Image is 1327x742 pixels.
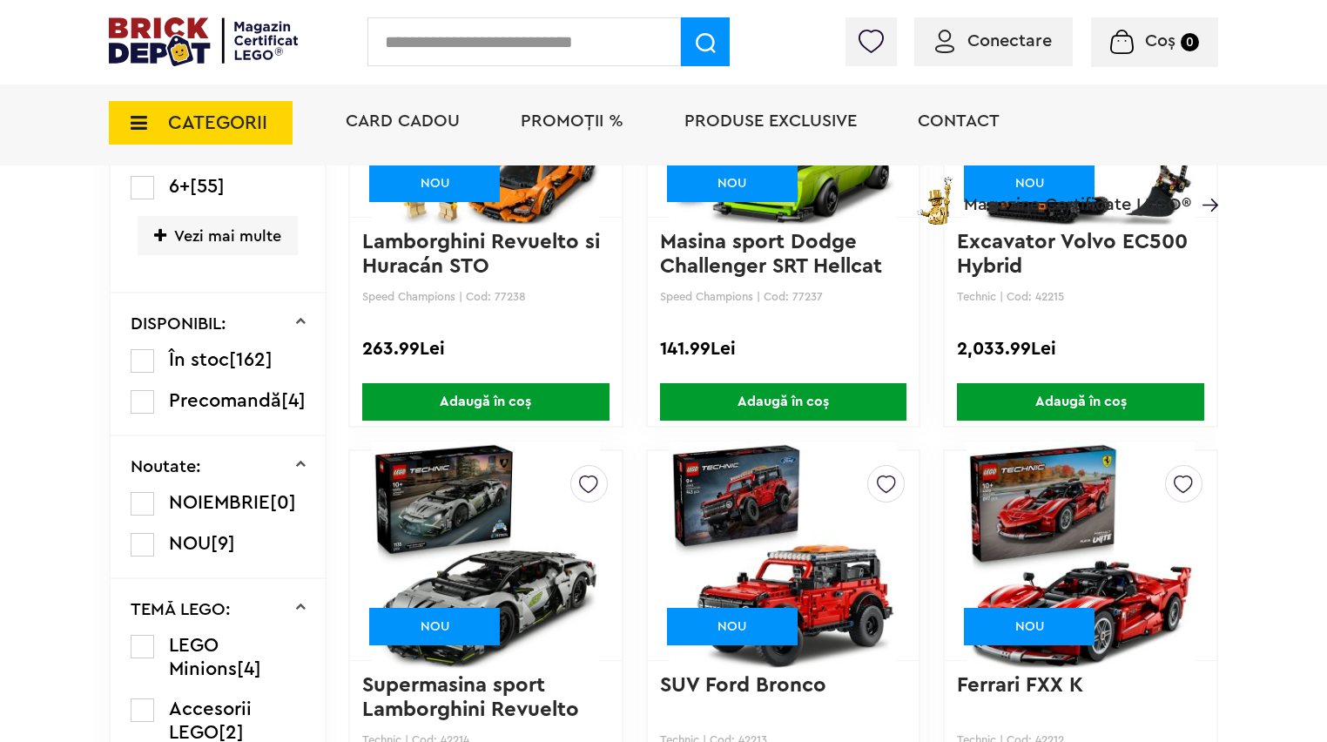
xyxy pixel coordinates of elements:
[211,534,235,553] span: [9]
[957,675,1083,696] a: Ferrari FXX K
[362,675,579,720] a: Supermasina sport Lamborghini Revuelto
[660,338,907,361] div: 141.99Lei
[964,173,1191,213] span: Magazine Certificate LEGO®
[169,699,252,742] span: Accesorii LEGO
[957,232,1194,277] a: Excavator Volvo EC500 Hybrid
[229,350,273,369] span: [162]
[350,383,622,421] a: Adaugă în coș
[369,608,500,645] div: NOU
[362,290,610,303] p: Speed Champions | Cod: 77238
[372,434,600,678] img: Supermasina sport Lamborghini Revuelto
[660,383,907,421] span: Adaugă în coș
[131,601,231,618] p: TEMĂ LEGO:
[660,675,826,696] a: SUV Ford Bronco
[362,338,610,361] div: 263.99Lei
[667,608,798,645] div: NOU
[1191,173,1218,191] a: Magazine Certificate LEGO®
[219,723,244,742] span: [2]
[131,458,201,476] p: Noutate:
[957,338,1204,361] div: 2,033.99Lei
[168,113,267,132] span: CATEGORII
[684,112,857,130] a: Produse exclusive
[169,391,281,410] span: Precomandă
[169,534,211,553] span: NOU
[281,391,306,410] span: [4]
[521,112,623,130] a: PROMOȚII %
[362,232,606,277] a: Lamborghini Revuelto si Huracán STO
[660,290,907,303] p: Speed Champions | Cod: 77237
[967,32,1052,50] span: Conectare
[346,112,460,130] a: Card Cadou
[967,434,1195,678] img: Ferrari FXX K
[957,383,1204,421] span: Adaugă în coș
[362,383,610,421] span: Adaugă în coș
[670,434,898,678] img: SUV Ford Bronco
[237,659,261,678] span: [4]
[169,636,237,678] span: LEGO Minions
[660,232,882,277] a: Masina sport Dodge Challenger SRT Hellcat
[1181,33,1199,51] small: 0
[169,350,229,369] span: În stoc
[964,608,1095,645] div: NOU
[131,315,226,333] p: DISPONIBIL:
[169,493,270,512] span: NOIEMBRIE
[270,493,296,512] span: [0]
[918,112,1000,130] a: Contact
[957,290,1204,303] p: Technic | Cod: 42215
[138,216,298,255] span: Vezi mai multe
[945,383,1216,421] a: Adaugă în coș
[1145,32,1175,50] span: Coș
[648,383,919,421] a: Adaugă în coș
[935,32,1052,50] a: Conectare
